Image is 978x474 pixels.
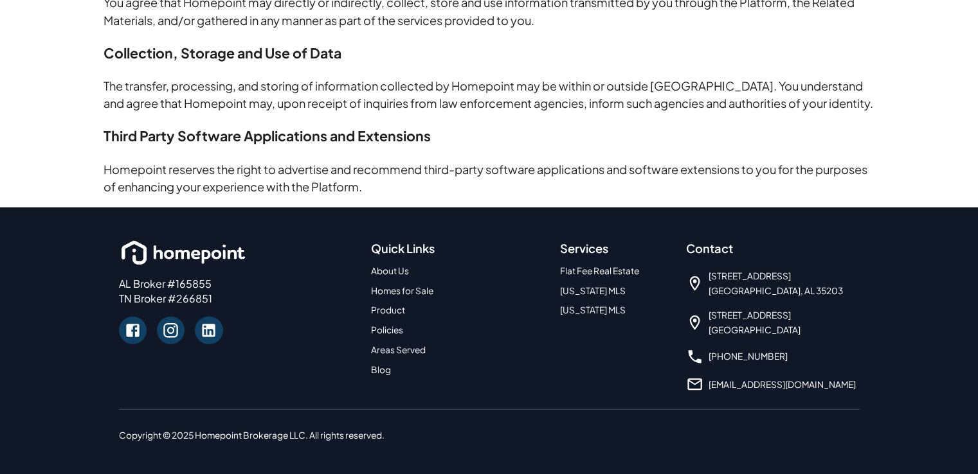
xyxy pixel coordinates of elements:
span: [STREET_ADDRESS] [GEOGRAPHIC_DATA], AL 35203 [709,269,843,299]
a: [EMAIL_ADDRESS][DOMAIN_NAME] [709,379,856,390]
h6: Contact [686,238,860,259]
img: homepoint_logo_white_horz.png [119,238,248,268]
a: Policies [371,324,403,335]
a: About Us [371,265,409,276]
a: [US_STATE] MLS [560,285,626,296]
h6: Services [560,238,671,259]
span: [STREET_ADDRESS] [GEOGRAPHIC_DATA] [709,308,801,338]
h3: Third Party Software Applications and Extensions [104,126,875,146]
h6: Quick Links [371,238,545,259]
a: Blog [371,364,391,375]
a: Homes for Sale [371,285,433,296]
a: [PHONE_NUMBER] [709,351,788,362]
span: Copyright © 2025 Homepoint Brokerage LLC. All rights reserved. [119,430,385,441]
a: Product [371,304,405,315]
p: The transfer, processing, and storing of information collected by Homepoint may be within or outs... [104,77,875,112]
a: [US_STATE] MLS [560,304,626,315]
a: Flat Fee Real Estate [560,265,639,276]
a: Areas Served [371,344,426,355]
p: Homepoint reserves the right to advertise and recommend third-party software applications and sof... [104,161,875,196]
p: AL Broker #165855 TN Broker #266851 [119,277,356,306]
h3: Collection, Storage and Use of Data [104,43,875,64]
